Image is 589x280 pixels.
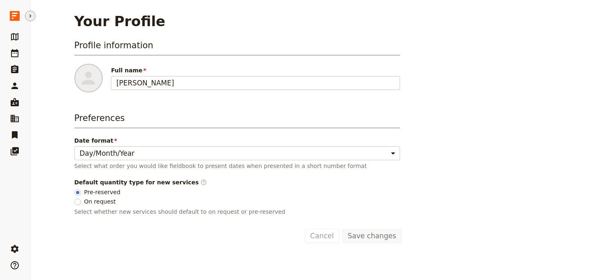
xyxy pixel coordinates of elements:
span: Pre-reserved [84,188,121,196]
span: ​ [200,179,207,186]
p: Select whether new services should default to on request or pre-reserved [74,208,400,216]
input: Pre-reserved [74,189,81,196]
button: Save changes [342,229,402,243]
span: On request [84,197,116,206]
h3: Preferences [74,112,400,128]
span: Full name [111,66,400,74]
button: Hide menu [25,11,36,21]
input: On request [74,199,81,205]
h3: Profile information [74,39,400,56]
div: Default quantity type for new services [74,178,400,186]
select: Date format [74,146,400,160]
button: Cancel [305,229,339,243]
input: Full name [111,76,400,90]
p: Select what order you would like fieldbook to present dates when presented in a short number format [74,162,400,170]
h1: Your Profile [74,13,166,29]
span: Date format [74,137,400,145]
